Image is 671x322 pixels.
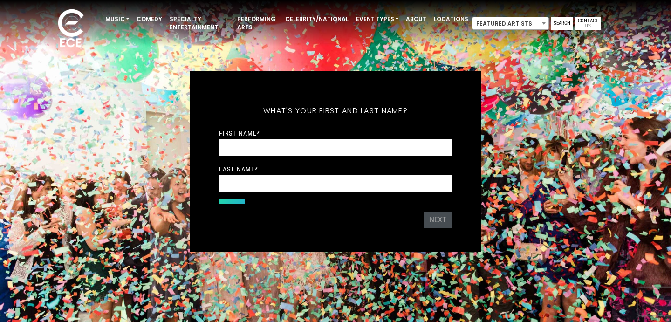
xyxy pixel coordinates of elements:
[402,11,430,27] a: About
[233,11,281,35] a: Performing Arts
[219,129,260,137] label: First Name
[472,17,549,30] span: Featured Artists
[551,17,573,30] a: Search
[48,7,94,52] img: ece_new_logo_whitev2-1.png
[133,11,166,27] a: Comedy
[430,11,472,27] a: Locations
[219,94,452,128] h5: What's your first and last name?
[102,11,133,27] a: Music
[219,165,258,173] label: Last Name
[281,11,352,27] a: Celebrity/National
[472,17,548,30] span: Featured Artists
[166,11,233,35] a: Specialty Entertainment
[575,17,601,30] a: Contact Us
[352,11,402,27] a: Event Types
